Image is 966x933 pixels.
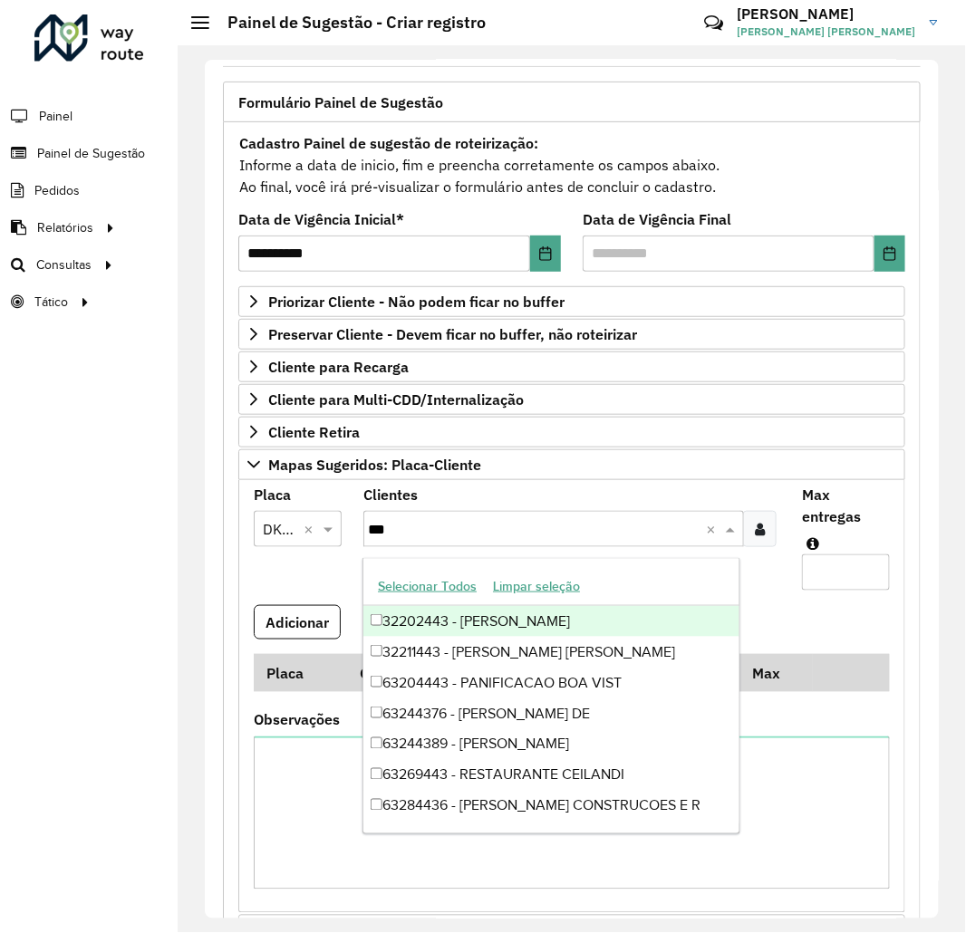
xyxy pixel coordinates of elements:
span: Clear all [304,518,319,540]
div: Informe a data de inicio, fim e preencha corretamente os campos abaixo. Ao final, você irá pré-vi... [238,131,905,198]
label: Placa [254,484,291,505]
div: 63296443 - INATIVAR. [363,822,739,852]
a: Cliente para Recarga [238,351,905,382]
th: Max [740,654,813,692]
div: 63204443 - PANIFICACAO BOA VIST [363,668,739,698]
span: Preservar Cliente - Devem ficar no buffer, não roteirizar [268,327,637,341]
a: Priorizar Cliente - Não podem ficar no buffer [238,286,905,317]
em: Máximo de clientes que serão colocados na mesma rota com os clientes informados [807,536,819,551]
div: 63284436 - [PERSON_NAME] CONSTRUCOES E R [363,791,739,822]
th: Placa [254,654,348,692]
button: Adicionar [254,605,341,640]
div: 63244389 - [PERSON_NAME] [363,729,739,760]
label: Max entregas [802,484,890,527]
button: Selecionar Todos [370,572,485,601]
span: [PERSON_NAME] [PERSON_NAME] [738,24,916,40]
button: Limpar seleção [485,572,588,601]
span: Clear all [706,518,721,540]
strong: Cadastro Painel de sugestão de roteirização: [239,134,538,152]
span: Formulário Painel de Sugestão [238,95,443,110]
span: Painel [39,107,72,126]
div: 32202443 - [PERSON_NAME] [363,606,739,637]
h2: Painel de Sugestão - Criar registro [209,13,486,33]
a: Contato Rápido [694,4,733,43]
span: Painel de Sugestão [37,144,145,163]
span: Priorizar Cliente - Não podem ficar no buffer [268,294,565,309]
span: Cliente para Recarga [268,360,409,374]
div: Mapas Sugeridos: Placa-Cliente [238,480,905,914]
label: Observações [254,709,340,731]
a: Preservar Cliente - Devem ficar no buffer, não roteirizar [238,319,905,350]
span: Mapas Sugeridos: Placa-Cliente [268,457,481,472]
a: Cliente para Multi-CDD/Internalização [238,384,905,415]
label: Data de Vigência Inicial [238,208,404,230]
span: Consultas [36,255,92,274]
div: 32211443 - [PERSON_NAME] [PERSON_NAME] [363,637,739,668]
a: Cliente Retira [238,417,905,447]
th: Código Cliente [348,654,621,692]
span: Tático [34,293,68,312]
span: Cliente Retira [268,425,360,439]
button: Choose Date [530,236,561,272]
span: Pedidos [34,181,80,200]
label: Clientes [363,484,418,505]
div: 63269443 - RESTAURANTE CEILANDI [363,760,739,791]
ng-dropdown-panel: Options list [362,558,740,834]
h3: [PERSON_NAME] [738,5,916,23]
span: Cliente para Multi-CDD/Internalização [268,392,524,407]
label: Data de Vigência Final [583,208,731,230]
button: Choose Date [874,236,905,272]
div: 63244376 - [PERSON_NAME] DE [363,698,739,729]
a: Mapas Sugeridos: Placa-Cliente [238,449,905,480]
span: Relatórios [37,218,93,237]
